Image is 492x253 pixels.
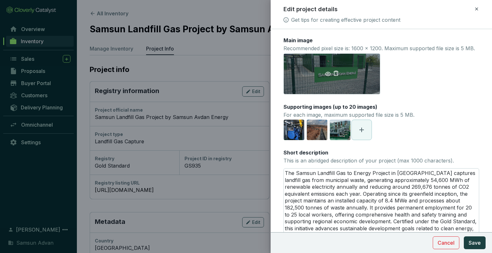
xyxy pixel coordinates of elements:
label: Short description [283,149,328,156]
label: Main image [283,37,313,44]
img: https://imagedelivery.net/OeX1-Pzk5r51De534GGSBA/prod/supply/projects/3eab04a52ffd4a4dbb2a37a3e7b... [284,120,304,140]
button: Cancel [433,236,459,249]
span: delete [333,70,339,76]
h2: Edit project details [283,5,338,13]
p: Recommended pixel size is: 1600 x 1200. Maximum supported file size is 5 MB. [283,45,475,52]
span: eye [325,71,331,77]
span: Save [469,239,481,247]
a: eye [324,71,332,77]
span: Cancel [438,239,455,247]
img: https://imagedelivery.net/OeX1-Pzk5r51De534GGSBA/prod/supply/projects/3eab04a52ffd4a4dbb2a37a3e7b... [307,120,327,140]
a: Get tips for creating effective project content [291,16,400,24]
p: For each image, maximum supported file size is 5 MB. [283,112,414,119]
p: This is an abridged description of your project (max 1000 characters). [283,157,454,164]
label: Supporting images (up to 20 images) [283,103,377,110]
button: delete [332,70,340,78]
button: Save [464,236,486,249]
img: https://imagedelivery.net/OeX1-Pzk5r51De534GGSBA/prod/supply/projects/3eab04a52ffd4a4dbb2a37a3e7b... [330,120,350,140]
